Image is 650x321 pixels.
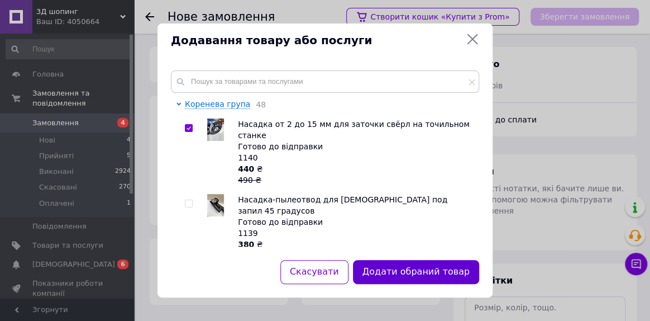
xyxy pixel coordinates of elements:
[207,119,224,141] img: Насадка от 2 до 15 мм для заточки свёрл на точильном станке
[238,120,470,140] span: Насадка от 2 до 15 мм для заточки свёрл на точильном станке
[171,70,479,93] input: Пошук за товарами та послугами
[171,32,461,49] span: Додавання товару або послуги
[238,163,473,186] div: ₴
[238,216,473,228] div: Готово до відправки
[238,229,258,238] span: 1139
[353,260,479,284] button: Додати обраний товар
[238,164,254,173] b: 440
[238,239,473,250] div: ₴
[238,240,254,249] b: 380
[185,100,250,108] span: Коренева група
[238,153,258,162] span: 1140
[238,195,447,215] span: Насадка-пылеотвод для [DEMOGRAPHIC_DATA] под запил 45 градусов
[280,260,348,284] button: Скасувати
[238,141,473,152] div: Готово до відправки
[238,176,261,185] span: 490 ₴
[207,194,224,216] img: Насадка-пылеотвод для болгарки под запил 45 градусов
[250,100,266,109] span: 48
